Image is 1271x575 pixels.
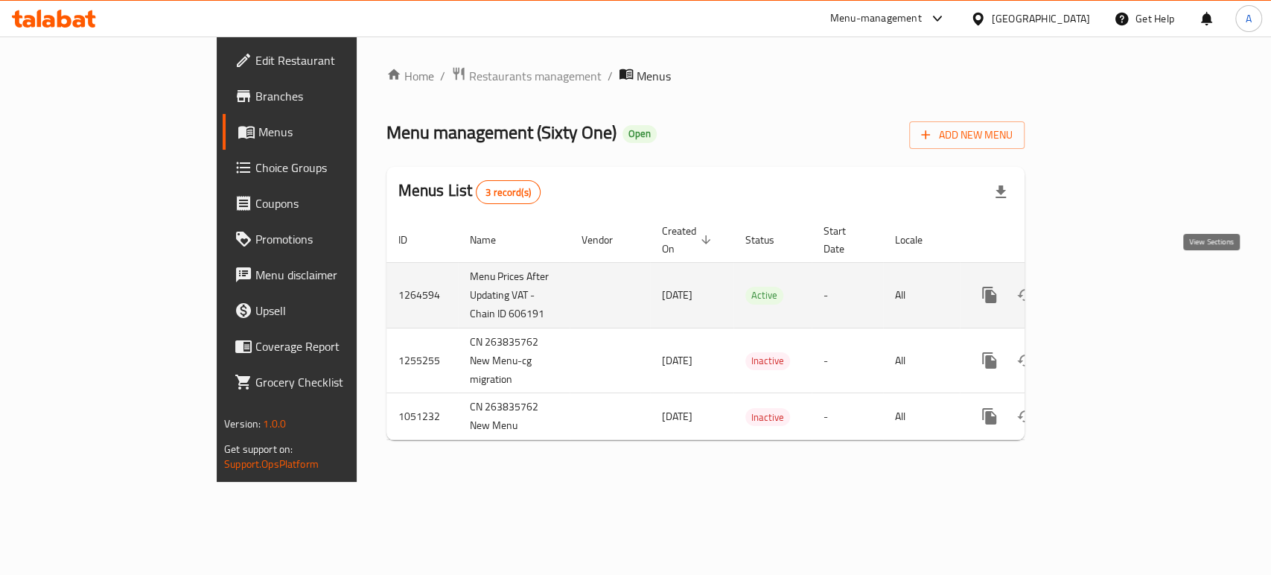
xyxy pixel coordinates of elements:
[477,185,540,200] span: 3 record(s)
[470,231,515,249] span: Name
[223,78,429,114] a: Branches
[223,185,429,221] a: Coupons
[960,217,1127,263] th: Actions
[637,67,671,85] span: Menus
[745,231,794,249] span: Status
[223,328,429,364] a: Coverage Report
[622,127,657,140] span: Open
[992,10,1090,27] div: [GEOGRAPHIC_DATA]
[1007,398,1043,434] button: Change Status
[812,393,883,440] td: -
[223,293,429,328] a: Upsell
[983,174,1019,210] div: Export file
[608,67,613,85] li: /
[883,262,960,328] td: All
[883,393,960,440] td: All
[255,266,417,284] span: Menu disclaimer
[469,67,602,85] span: Restaurants management
[386,115,617,149] span: Menu management ( Sixty One )
[921,126,1013,144] span: Add New Menu
[255,194,417,212] span: Coupons
[440,67,445,85] li: /
[224,454,319,474] a: Support.OpsPlatform
[895,231,942,249] span: Locale
[223,221,429,257] a: Promotions
[255,51,417,69] span: Edit Restaurant
[883,328,960,393] td: All
[223,257,429,293] a: Menu disclaimer
[458,393,570,440] td: CN 263835762 New Menu
[398,231,427,249] span: ID
[622,125,657,143] div: Open
[458,262,570,328] td: Menu Prices After Updating VAT - Chain ID 606191
[745,287,783,304] span: Active
[662,285,692,305] span: [DATE]
[972,277,1007,313] button: more
[830,10,922,28] div: Menu-management
[258,123,417,141] span: Menus
[223,150,429,185] a: Choice Groups
[812,262,883,328] td: -
[476,180,541,204] div: Total records count
[386,66,1025,86] nav: breadcrumb
[972,398,1007,434] button: more
[662,351,692,370] span: [DATE]
[972,343,1007,378] button: more
[223,364,429,400] a: Grocery Checklist
[255,159,417,177] span: Choice Groups
[255,302,417,320] span: Upsell
[263,414,286,433] span: 1.0.0
[662,222,716,258] span: Created On
[223,114,429,150] a: Menus
[1007,277,1043,313] button: Change Status
[224,414,261,433] span: Version:
[386,217,1127,441] table: enhanced table
[458,328,570,393] td: CN 263835762 New Menu-cg migration
[255,230,417,248] span: Promotions
[745,352,790,370] div: Inactive
[1246,10,1252,27] span: A
[451,66,602,86] a: Restaurants management
[224,439,293,459] span: Get support on:
[909,121,1025,149] button: Add New Menu
[255,87,417,105] span: Branches
[824,222,865,258] span: Start Date
[255,373,417,391] span: Grocery Checklist
[745,352,790,369] span: Inactive
[398,180,541,204] h2: Menus List
[662,407,692,426] span: [DATE]
[582,231,632,249] span: Vendor
[812,328,883,393] td: -
[745,408,790,426] div: Inactive
[745,409,790,426] span: Inactive
[223,42,429,78] a: Edit Restaurant
[1007,343,1043,378] button: Change Status
[255,337,417,355] span: Coverage Report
